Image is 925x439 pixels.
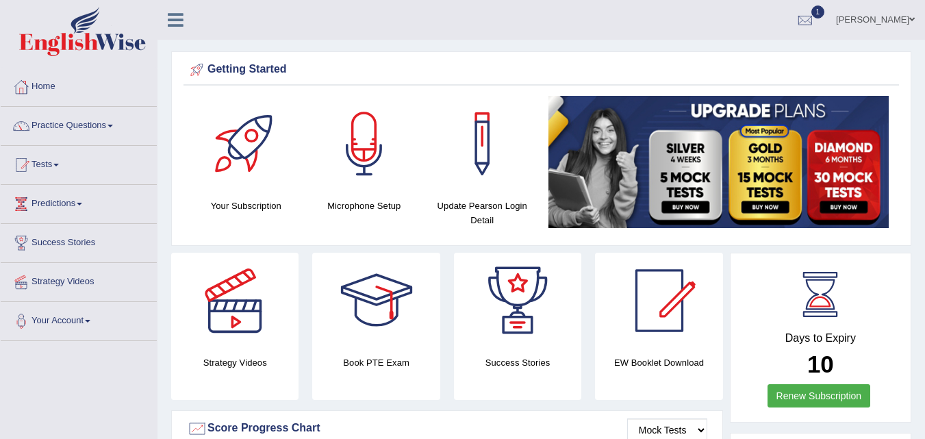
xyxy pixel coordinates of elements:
[454,355,581,370] h4: Success Stories
[187,60,896,80] div: Getting Started
[1,107,157,141] a: Practice Questions
[768,384,871,407] a: Renew Subscription
[312,355,440,370] h4: Book PTE Exam
[807,351,834,377] b: 10
[1,263,157,297] a: Strategy Videos
[1,224,157,258] a: Success Stories
[548,96,889,228] img: small5.jpg
[1,302,157,336] a: Your Account
[430,199,535,227] h4: Update Pearson Login Detail
[1,146,157,180] a: Tests
[1,68,157,102] a: Home
[746,332,896,344] h4: Days to Expiry
[171,355,299,370] h4: Strategy Videos
[194,199,299,213] h4: Your Subscription
[1,185,157,219] a: Predictions
[595,355,722,370] h4: EW Booklet Download
[811,5,825,18] span: 1
[312,199,417,213] h4: Microphone Setup
[187,418,707,439] div: Score Progress Chart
